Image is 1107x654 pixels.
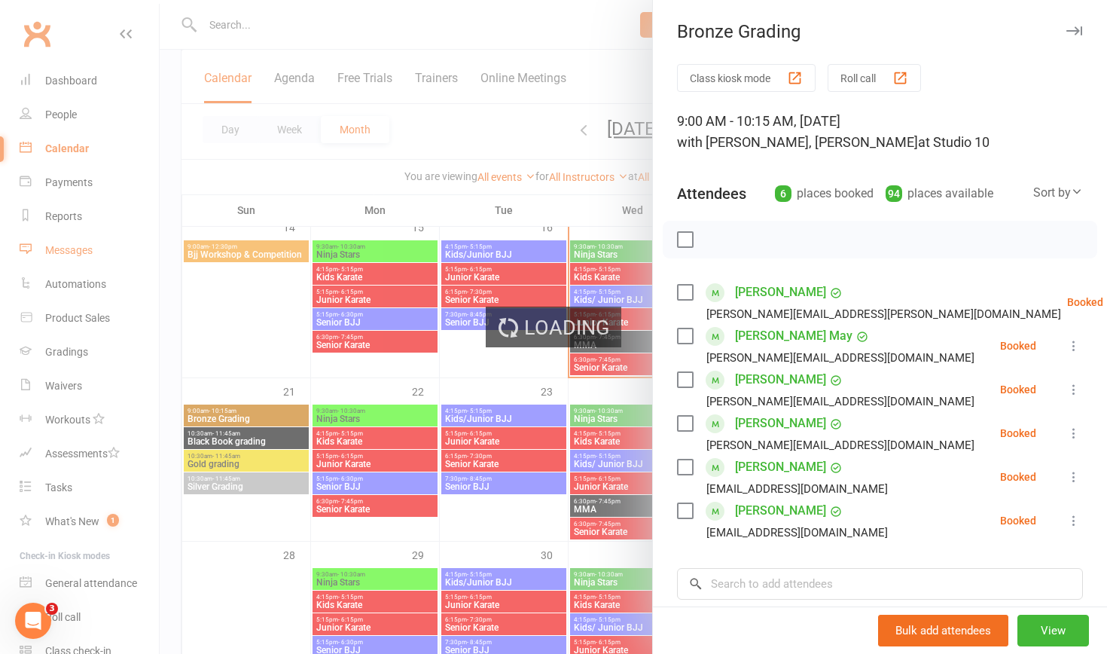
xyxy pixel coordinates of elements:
[1033,183,1083,203] div: Sort by
[735,280,826,304] a: [PERSON_NAME]
[886,185,902,202] div: 94
[1000,341,1036,351] div: Booked
[706,435,974,455] div: [PERSON_NAME][EMAIL_ADDRESS][DOMAIN_NAME]
[706,304,1061,324] div: [PERSON_NAME][EMAIL_ADDRESS][PERSON_NAME][DOMAIN_NAME]
[1000,515,1036,526] div: Booked
[46,603,58,615] span: 3
[677,64,816,92] button: Class kiosk mode
[706,348,974,368] div: [PERSON_NAME][EMAIL_ADDRESS][DOMAIN_NAME]
[918,134,990,150] span: at Studio 10
[735,411,826,435] a: [PERSON_NAME]
[878,615,1008,646] button: Bulk add attendees
[828,64,921,92] button: Roll call
[677,183,746,204] div: Attendees
[735,324,852,348] a: [PERSON_NAME] May
[677,134,918,150] span: with [PERSON_NAME], [PERSON_NAME]
[1017,615,1089,646] button: View
[677,111,1083,153] div: 9:00 AM - 10:15 AM, [DATE]
[886,183,993,204] div: places available
[775,183,874,204] div: places booked
[677,568,1083,600] input: Search to add attendees
[706,523,888,542] div: [EMAIL_ADDRESS][DOMAIN_NAME]
[1000,472,1036,482] div: Booked
[735,499,826,523] a: [PERSON_NAME]
[15,603,51,639] iframe: Intercom live chat
[1000,428,1036,439] div: Booked
[653,21,1107,42] div: Bronze Grading
[775,185,791,202] div: 6
[706,479,888,499] div: [EMAIL_ADDRESS][DOMAIN_NAME]
[1067,297,1103,307] div: Booked
[706,392,974,411] div: [PERSON_NAME][EMAIL_ADDRESS][DOMAIN_NAME]
[1000,384,1036,395] div: Booked
[735,455,826,479] a: [PERSON_NAME]
[735,368,826,392] a: [PERSON_NAME]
